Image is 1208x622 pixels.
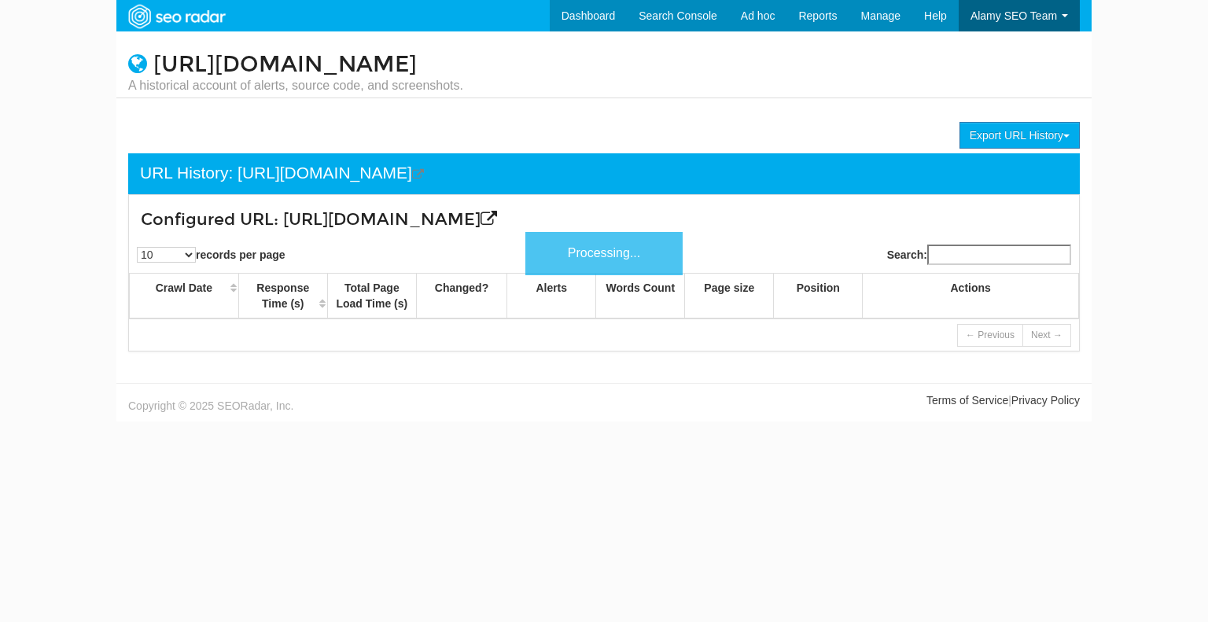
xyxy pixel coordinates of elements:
a: Next → [1022,324,1071,347]
a: Privacy Policy [1011,394,1080,407]
div: Processing... [525,232,683,275]
span: Help [924,9,947,22]
th: Total Page Load Time (s): activate to sort column ascending [327,274,416,319]
th: Words Count: activate to sort column ascending [596,274,685,319]
th: Crawl Date: activate to sort column ascending [130,274,239,319]
a: Terms of Service [926,394,1008,407]
button: Export URL History [959,122,1080,149]
th: Alerts: activate to sort column ascending [507,274,596,319]
input: Search: [927,245,1071,265]
span: Reports [798,9,837,22]
small: A historical account of alerts, source code, and screenshots. [128,77,463,94]
label: records per page [137,247,285,263]
div: URL History: [URL][DOMAIN_NAME] [140,161,424,186]
th: Page size: activate to sort column ascending [685,274,774,319]
div: Copyright © 2025 SEORadar, Inc. [116,392,604,414]
h3: Configured URL: [URL][DOMAIN_NAME] [141,211,909,229]
span: Search Console [639,9,717,22]
th: Actions: activate to sort column ascending [863,274,1079,319]
div: | [604,392,1092,408]
span: Manage [860,9,900,22]
img: SEORadar [122,2,230,31]
span: Ad hoc [741,9,775,22]
th: Response Time (s): activate to sort column ascending [238,274,327,319]
select: records per page [137,247,196,263]
a: [URL][DOMAIN_NAME] [153,51,417,78]
span: Alamy SEO Team [970,9,1057,22]
th: Changed?: activate to sort column ascending [416,274,506,319]
a: ← Previous [957,324,1023,347]
label: Search: [887,245,1071,265]
th: Position: activate to sort column ascending [774,274,863,319]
